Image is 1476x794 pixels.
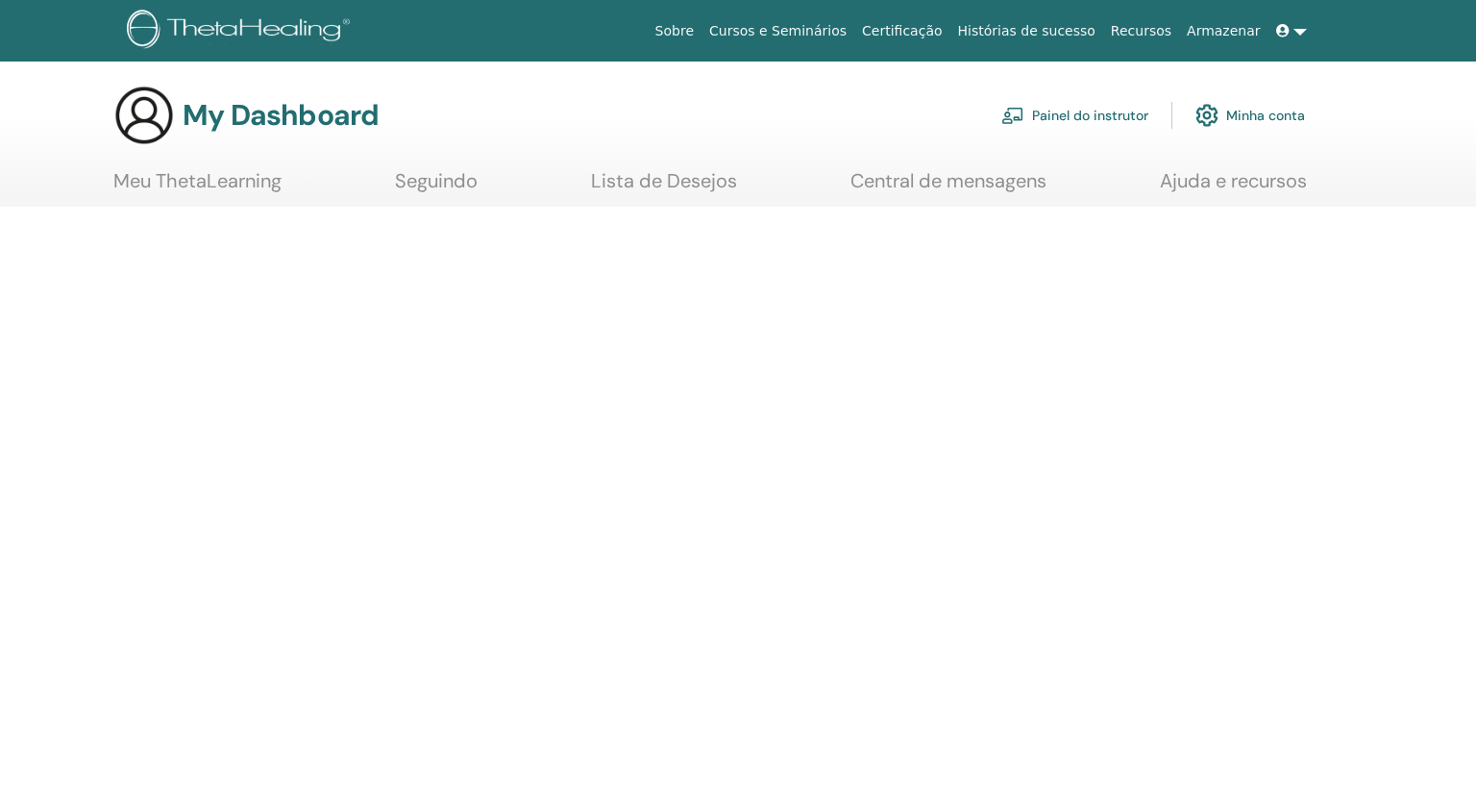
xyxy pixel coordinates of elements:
[950,13,1103,49] a: Histórias de sucesso
[1103,13,1179,49] a: Recursos
[648,13,701,49] a: Sobre
[1160,169,1307,207] a: Ajuda e recursos
[127,10,357,53] img: logo.png
[854,13,949,49] a: Certificação
[591,169,737,207] a: Lista de Desejos
[1001,94,1148,136] a: Painel do instrutor
[395,169,478,207] a: Seguindo
[113,85,175,146] img: generic-user-icon.jpg
[1179,13,1267,49] a: Armazenar
[113,169,282,207] a: Meu ThetaLearning
[1001,107,1024,124] img: chalkboard-teacher.svg
[701,13,854,49] a: Cursos e Seminários
[850,169,1046,207] a: Central de mensagens
[1195,99,1218,132] img: cog.svg
[1195,94,1305,136] a: Minha conta
[183,98,379,133] h3: My Dashboard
